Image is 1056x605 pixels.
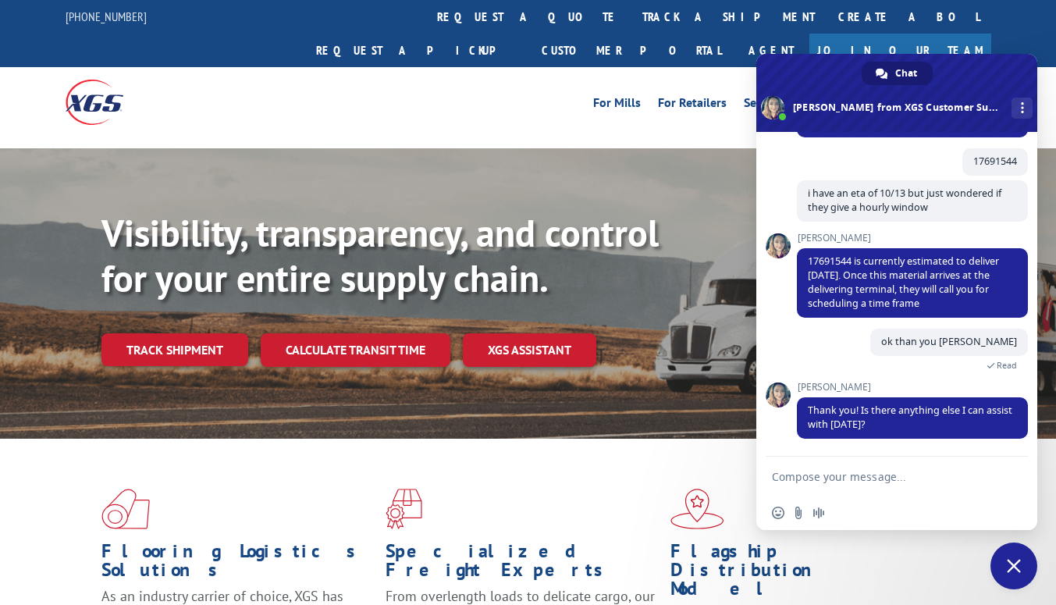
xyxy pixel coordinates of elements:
[530,34,733,67] a: Customer Portal
[386,542,658,587] h1: Specialized Freight Experts
[808,187,1001,214] span: i have an eta of 10/13 but just wondered if they give a hourly window
[895,62,917,85] span: Chat
[808,404,1012,431] span: Thank you! Is there anything else I can assist with [DATE]?
[66,9,147,24] a: [PHONE_NUMBER]
[304,34,530,67] a: Request a pickup
[812,507,825,519] span: Audio message
[463,333,596,367] a: XGS ASSISTANT
[744,97,788,114] a: Services
[101,208,659,302] b: Visibility, transparency, and control for your entire supply chain.
[101,542,374,587] h1: Flooring Logistics Solutions
[101,333,248,366] a: Track shipment
[733,34,809,67] a: Agent
[792,507,805,519] span: Send a file
[809,34,991,67] a: Join Our Team
[881,335,1017,348] span: ok than you [PERSON_NAME]
[990,543,1037,589] div: Close chat
[862,62,933,85] div: Chat
[808,254,999,310] span: 17691544 is currently estimated to deliver [DATE]. Once this material arrives at the delivering t...
[261,333,450,367] a: Calculate transit time
[101,489,150,529] img: xgs-icon-total-supply-chain-intelligence-red
[593,97,641,114] a: For Mills
[386,489,422,529] img: xgs-icon-focused-on-flooring-red
[997,360,1017,371] span: Read
[1012,98,1033,119] div: More channels
[772,470,987,484] textarea: Compose your message...
[797,382,1028,393] span: [PERSON_NAME]
[658,97,727,114] a: For Retailers
[797,233,1028,244] span: [PERSON_NAME]
[670,489,724,529] img: xgs-icon-flagship-distribution-model-red
[772,507,784,519] span: Insert an emoji
[973,155,1017,168] span: 17691544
